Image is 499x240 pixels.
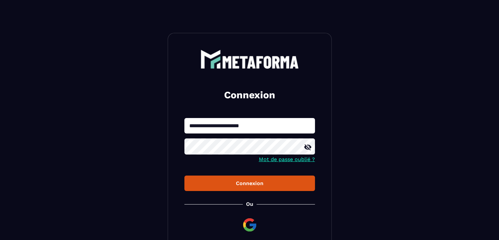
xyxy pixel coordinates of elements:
div: Connexion [190,180,310,186]
img: google [242,217,258,233]
a: Mot de passe oublié ? [259,156,315,162]
button: Connexion [184,176,315,191]
h2: Connexion [192,88,307,102]
img: logo [200,50,299,69]
a: logo [184,50,315,69]
p: Ou [246,201,253,207]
